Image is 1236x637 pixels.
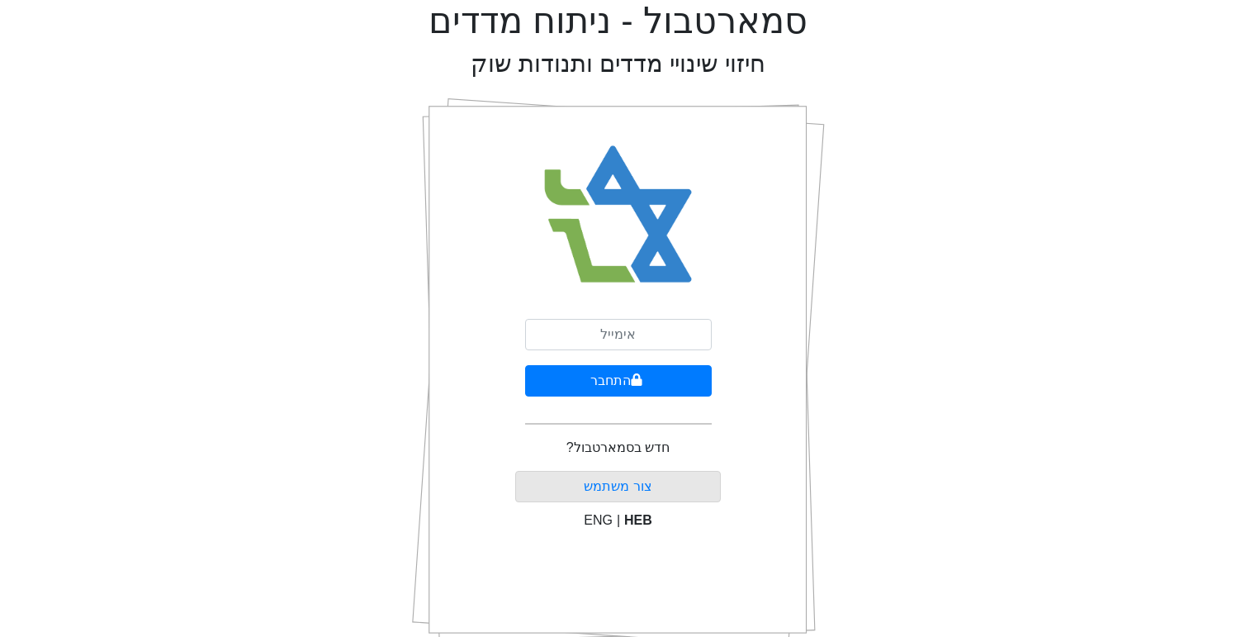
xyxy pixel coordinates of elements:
[471,50,765,78] h2: חיזוי שינויי מדדים ותנודות שוק
[525,319,712,350] input: אימייל
[566,438,670,458] p: חדש בסמארטבול?
[584,513,613,527] span: ENG
[528,124,708,306] img: Smart Bull
[584,479,651,493] a: צור משתמש
[515,471,721,502] button: צור משתמש
[624,513,652,527] span: HEB
[617,513,620,527] span: |
[525,365,712,397] button: התחבר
